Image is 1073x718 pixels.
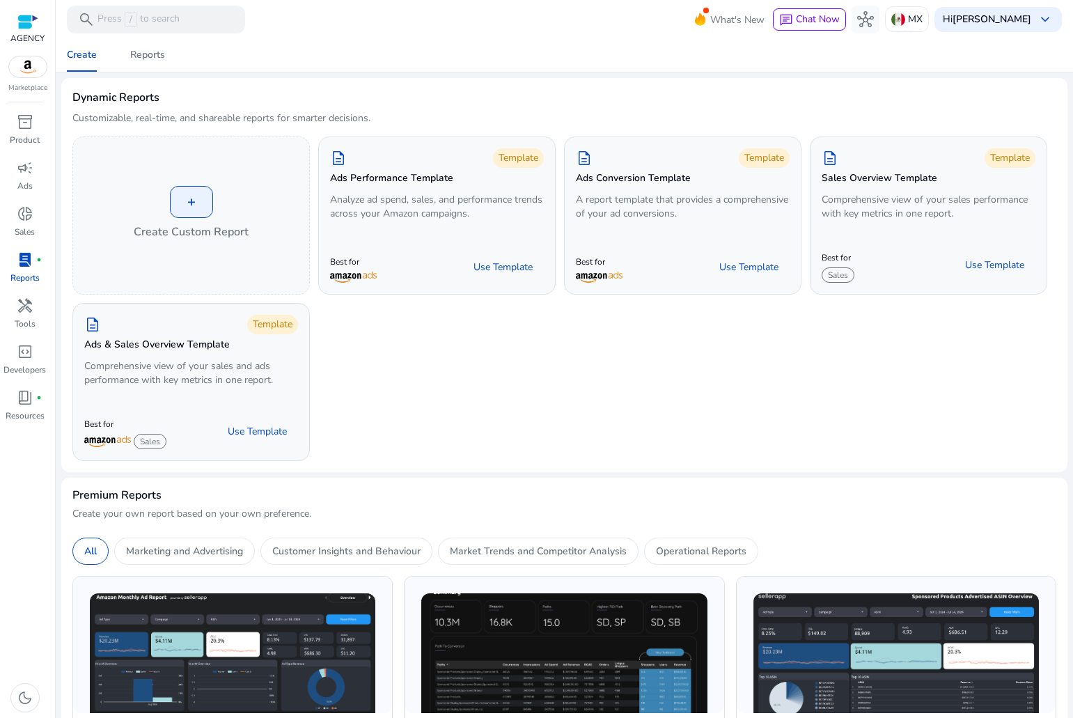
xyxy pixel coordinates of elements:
[3,364,46,376] p: Developers
[576,193,790,221] p: A report template that provides a comprehensive of your ad conversions.
[908,7,923,31] p: MX
[126,544,243,559] p: Marketing and Advertising
[36,257,42,263] span: fiber_manual_record
[272,544,421,559] p: Customer Insights and Behaviour
[822,193,1035,221] p: Comprehensive view of your sales performance with key metrics in one report.
[72,111,370,125] p: Customizable, real-time, and shareable reports for smarter decisions.
[462,256,544,279] button: Use Template
[822,267,854,283] span: Sales
[330,256,377,267] p: Best for
[10,134,40,146] p: Product
[72,89,159,106] h3: Dynamic Reports
[97,12,180,27] p: Press to search
[576,256,622,267] p: Best for
[656,544,746,559] p: Operational Reports
[9,56,47,77] img: amazon.svg
[473,260,533,274] span: Use Template
[10,272,40,284] p: Reports
[6,409,45,422] p: Resources
[72,489,162,502] h4: Premium Reports
[1037,11,1054,28] span: keyboard_arrow_down
[78,11,95,28] span: search
[953,13,1031,26] b: [PERSON_NAME]
[852,6,879,33] button: hub
[739,148,790,168] div: Template
[84,544,97,559] p: All
[84,419,170,430] p: Best for
[15,318,36,330] p: Tools
[84,339,230,351] h5: Ads & Sales Overview Template
[330,193,544,221] p: Analyze ad spend, sales, and performance trends across your Amazon campaigns.
[17,251,33,268] span: lab_profile
[17,180,33,192] p: Ads
[36,395,42,400] span: fiber_manual_record
[719,260,778,274] span: Use Template
[822,252,858,263] p: Best for
[72,507,1056,521] p: Create your own report based on your own preference.
[15,226,35,238] p: Sales
[67,50,97,60] div: Create
[84,359,298,387] p: Comprehensive view of your sales and ads performance with key metrics in one report.
[17,205,33,222] span: donut_small
[779,13,793,27] span: chat
[130,50,165,60] div: Reports
[822,173,937,185] h5: Sales Overview Template
[708,256,790,279] button: Use Template
[10,32,45,45] p: AGENCY
[84,316,101,333] span: description
[217,421,298,443] button: Use Template
[576,173,691,185] h5: Ads Conversion Template
[954,254,1035,276] button: Use Template
[965,258,1024,272] span: Use Template
[985,148,1035,168] div: Template
[330,150,347,166] span: description
[822,150,838,166] span: description
[17,114,33,130] span: inventory_2
[576,150,593,166] span: description
[134,434,166,449] span: Sales
[773,8,846,31] button: chatChat Now
[17,297,33,314] span: handyman
[17,389,33,406] span: book_4
[17,343,33,360] span: code_blocks
[493,148,544,168] div: Template
[170,186,213,218] div: +
[450,544,627,559] p: Market Trends and Competitor Analysis
[125,12,137,27] span: /
[891,13,905,26] img: mx.svg
[943,15,1031,24] p: Hi
[330,173,453,185] h5: Ads Performance Template
[228,425,287,439] span: Use Template
[17,689,33,706] span: dark_mode
[247,315,298,334] div: Template
[710,8,765,32] span: What's New
[17,159,33,176] span: campaign
[8,83,47,93] p: Marketplace
[857,11,874,28] span: hub
[134,224,249,240] h4: Create Custom Report
[796,13,840,26] span: Chat Now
